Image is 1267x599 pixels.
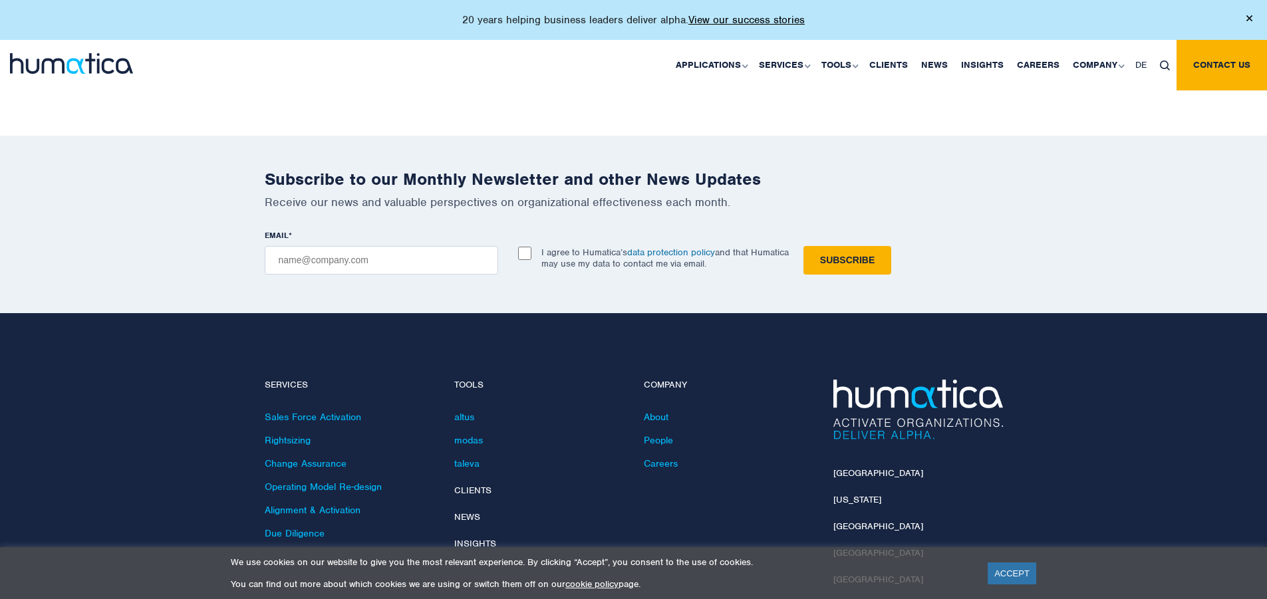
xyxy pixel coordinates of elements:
[833,494,881,505] a: [US_STATE]
[988,562,1036,584] a: ACCEPT
[954,40,1010,90] a: Insights
[803,246,891,275] input: Subscribe
[833,380,1003,439] img: Humatica
[231,556,971,568] p: We use cookies on our website to give you the most relevant experience. By clicking “Accept”, you...
[1129,40,1153,90] a: DE
[1066,40,1129,90] a: Company
[518,247,531,260] input: I agree to Humatica’sdata protection policyand that Humatica may use my data to contact me via em...
[265,411,361,423] a: Sales Force Activation
[541,247,789,269] p: I agree to Humatica’s and that Humatica may use my data to contact me via email.
[454,457,480,469] a: taleva
[231,578,971,590] p: You can find out more about which cookies we are using or switch them off on our page.
[627,247,715,258] a: data protection policy
[833,521,923,532] a: [GEOGRAPHIC_DATA]
[265,527,325,539] a: Due Diligence
[462,13,805,27] p: 20 years helping business leaders deliver alpha.
[265,230,289,241] span: EMAIL
[265,246,498,275] input: name@company.com
[752,40,815,90] a: Services
[265,195,1003,209] p: Receive our news and valuable perspectives on organizational effectiveness each month.
[10,53,133,74] img: logo
[565,578,619,590] a: cookie policy
[265,504,360,516] a: Alignment & Activation
[644,457,678,469] a: Careers
[454,380,624,391] h4: Tools
[644,434,673,446] a: People
[265,481,382,493] a: Operating Model Re-design
[454,434,483,446] a: modas
[644,411,668,423] a: About
[454,511,480,523] a: News
[454,411,474,423] a: altus
[815,40,863,90] a: Tools
[669,40,752,90] a: Applications
[265,169,1003,189] h2: Subscribe to our Monthly Newsletter and other News Updates
[833,467,923,479] a: [GEOGRAPHIC_DATA]
[644,380,813,391] h4: Company
[915,40,954,90] a: News
[265,457,347,469] a: Change Assurance
[454,485,492,496] a: Clients
[265,434,311,446] a: Rightsizing
[688,13,805,27] a: View our success stories
[1160,60,1170,70] img: search_icon
[265,380,434,391] h4: Services
[1177,40,1267,90] a: Contact us
[1135,59,1147,70] span: DE
[863,40,915,90] a: Clients
[1010,40,1066,90] a: Careers
[454,538,496,549] a: Insights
